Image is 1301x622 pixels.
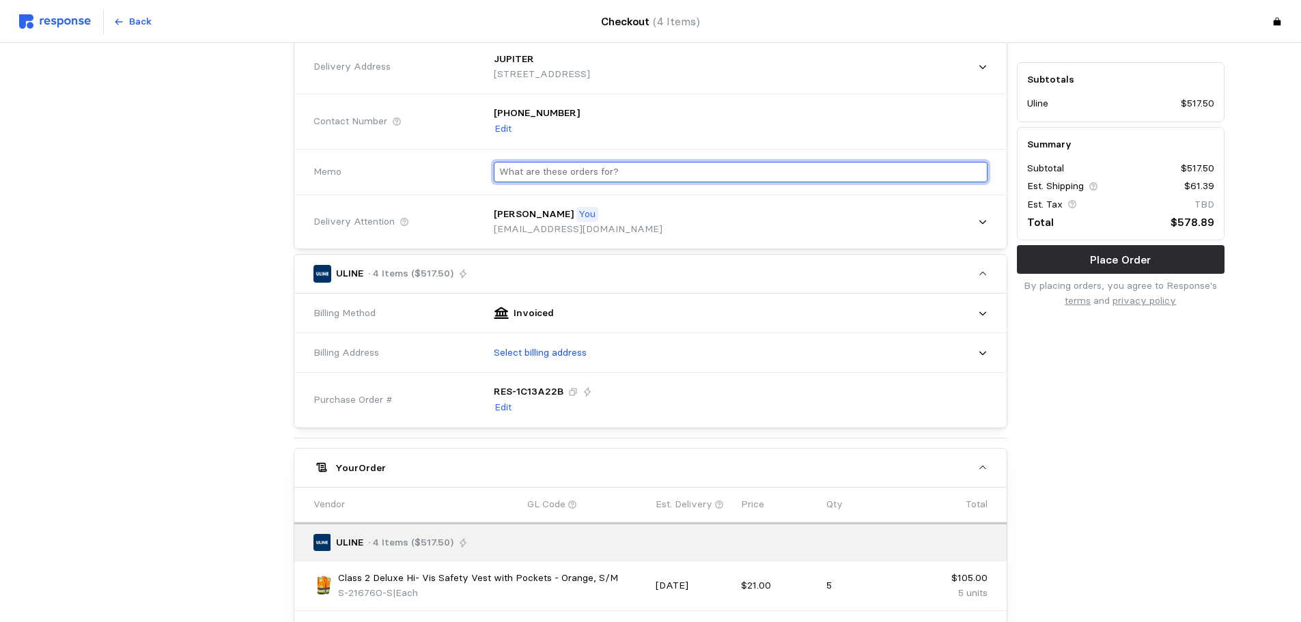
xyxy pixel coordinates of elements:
span: | Each [393,586,418,599]
p: ULINE [336,266,363,281]
p: Class 2 Deluxe Hi- Vis Safety Vest with Pockets - Orange, S/M [338,571,618,586]
p: Total [966,497,988,512]
p: [DATE] [656,578,731,593]
p: TBD [1194,197,1214,212]
p: $61.39 [1184,180,1214,195]
p: $517.50 [1181,97,1214,112]
p: By placing orders, you agree to Response's and [1017,279,1225,308]
p: · 4 Items ($517.50) [368,535,453,550]
a: privacy policy [1113,294,1176,307]
p: Subtotal [1027,161,1064,176]
p: $105.00 [912,571,988,586]
p: Edit [494,122,512,137]
p: GL Code [527,497,565,512]
a: terms [1065,294,1091,307]
p: You [578,207,596,222]
span: S-21676O-S [338,586,393,599]
p: 5 units [912,586,988,601]
span: Purchase Order # [313,393,393,408]
p: Est. Delivery [656,497,712,512]
p: Place Order [1090,251,1151,268]
button: Place Order [1017,245,1225,274]
h4: Checkout [601,13,700,30]
p: $21.00 [741,578,817,593]
p: $517.50 [1181,161,1214,176]
p: [PHONE_NUMBER] [494,106,580,121]
span: (4 Items) [653,15,700,28]
p: RES-1C13A22B [494,384,563,399]
input: What are these orders for? [499,162,982,182]
img: svg%3e [19,14,91,29]
p: Edit [494,400,512,415]
span: Delivery Attention [313,214,395,229]
p: Uline [1027,97,1048,112]
img: S-21676O-S_US [313,576,333,595]
span: Contact Number [313,114,387,129]
p: · 4 Items ($517.50) [368,266,453,281]
p: Select billing address [494,345,587,361]
p: Invoiced [514,306,554,321]
p: Est. Tax [1027,197,1063,212]
p: $578.89 [1171,214,1214,231]
button: Back [106,9,159,35]
p: Est. Shipping [1027,180,1084,195]
h5: Your Order [335,461,386,475]
button: ULINE· 4 Items ($517.50) [294,255,1007,293]
button: YourOrder [294,449,1007,487]
span: Memo [313,165,341,180]
p: [PERSON_NAME] [494,207,574,222]
button: Edit [494,399,512,416]
p: [EMAIL_ADDRESS][DOMAIN_NAME] [494,222,662,237]
p: Back [129,14,152,29]
p: Total [1027,214,1054,231]
h5: Summary [1027,137,1214,152]
span: Delivery Address [313,59,391,74]
h5: Subtotals [1027,72,1214,87]
span: Billing Method [313,306,376,321]
p: [STREET_ADDRESS] [494,67,590,82]
p: JUPITER [494,52,534,67]
p: Qty [826,497,843,512]
p: Vendor [313,497,345,512]
div: ULINE· 4 Items ($517.50) [294,294,1007,427]
button: Edit [494,121,512,137]
p: Price [741,497,764,512]
p: 5 [826,578,902,593]
span: Billing Address [313,345,379,361]
p: ULINE [336,535,363,550]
